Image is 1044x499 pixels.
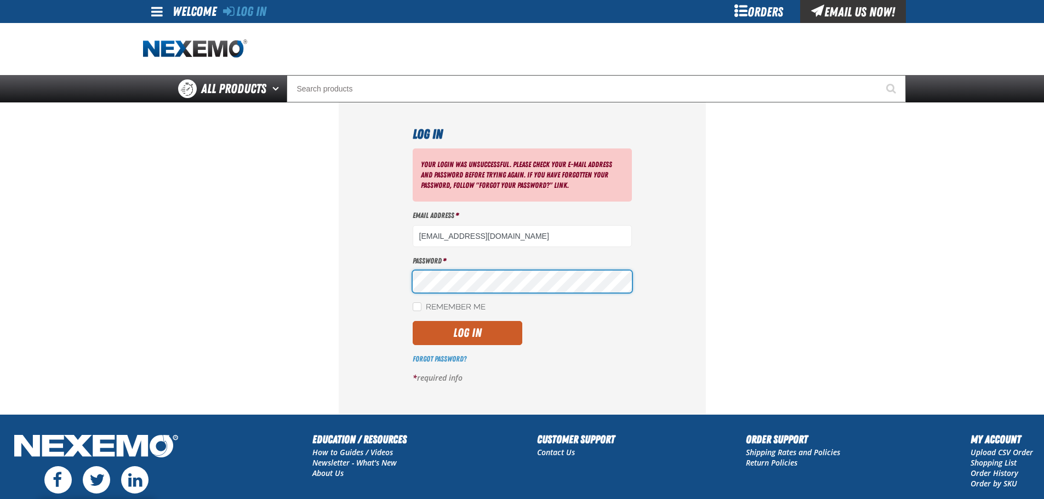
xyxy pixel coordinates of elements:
a: Contact Us [537,447,575,457]
img: Nexemo Logo [11,431,181,463]
a: Forgot Password? [413,354,466,363]
a: About Us [312,468,344,478]
input: Search [287,75,906,102]
a: Log In [223,4,266,19]
button: Start Searching [878,75,906,102]
h2: Education / Resources [312,431,407,448]
button: Log In [413,321,522,345]
a: Upload CSV Order [971,447,1033,457]
label: Password [413,256,632,266]
a: Shipping Rates and Policies [746,447,840,457]
a: Order History [971,468,1018,478]
h1: Log In [413,124,632,144]
a: Newsletter - What's New [312,457,397,468]
a: Order by SKU [971,478,1017,489]
img: Nexemo logo [143,39,247,59]
a: Shopping List [971,457,1017,468]
a: Home [143,39,247,59]
h2: Order Support [746,431,840,448]
button: Open All Products pages [269,75,287,102]
span: All Products [201,79,266,99]
a: Return Policies [746,457,797,468]
a: How to Guides / Videos [312,447,393,457]
h2: Customer Support [537,431,615,448]
p: required info [413,373,632,383]
div: Your login was unsuccessful. Please check your e-mail address and password before trying again. I... [413,148,632,202]
h2: My Account [971,431,1033,448]
label: Email Address [413,210,632,221]
label: Remember Me [413,302,486,313]
input: Remember Me [413,302,421,311]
